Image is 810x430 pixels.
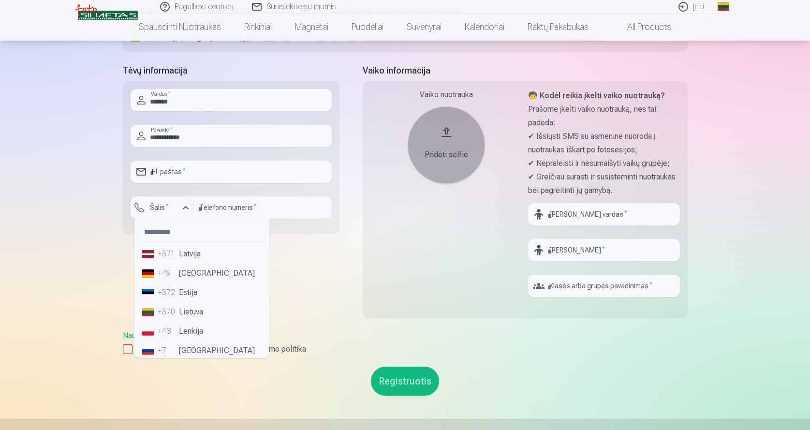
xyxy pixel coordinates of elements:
[138,244,265,264] li: Latvija
[138,264,265,283] li: [GEOGRAPHIC_DATA]
[340,14,395,41] a: Puodeliai
[158,326,177,337] div: +48
[138,302,265,322] li: Lietuva
[283,14,340,41] a: Magnetai
[600,14,683,41] a: All products
[233,14,283,41] a: Rinkiniai
[131,196,193,219] button: Šalis*
[528,170,680,197] p: ✔ Greičiau surasti ir susisteminti nuotraukas bei pagreitinti jų gamybą.
[158,267,177,279] div: +49
[363,64,688,77] h5: Vaiko informacija
[528,157,680,170] p: ✔ Nepraleisti ir nesumaišyti vaikų grupėje;
[453,14,516,41] a: Kalendoriai
[123,331,184,340] a: Naudotojo sutartis
[123,330,688,355] div: ,
[158,345,177,356] div: +7
[528,91,665,100] strong: 🧒 Kodėl reikia įkelti vaiko nuotrauką?
[158,306,177,318] div: +370
[370,89,522,101] div: Vaiko nuotrauka
[75,4,138,20] img: /v3
[528,103,680,130] p: Prašome įkelti vaiko nuotrauką, nes tai padeda:
[158,287,177,298] div: +372
[123,64,339,77] h5: Tėvų informacija
[395,14,453,41] a: Suvenyrai
[123,343,688,355] label: Sutinku su Naudotojo sutartimi ir privatumo politika
[127,14,233,41] a: Spausdinti nuotraukas
[138,341,265,360] li: [GEOGRAPHIC_DATA]
[528,130,680,157] p: ✔ Išsiųsti SMS su asmenine nuoroda į nuotraukas iškart po fotosesijos;
[408,106,485,184] button: Pridėti selfie
[417,149,475,161] div: Pridėti selfie
[138,322,265,341] li: Lenkija
[158,248,177,260] div: +371
[516,14,600,41] a: Raktų pakabukas
[138,283,265,302] li: Estija
[371,367,439,396] button: Registruotis
[146,203,173,212] label: Šalis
